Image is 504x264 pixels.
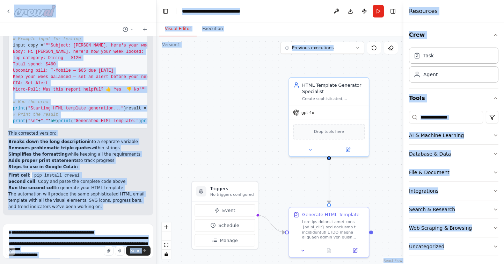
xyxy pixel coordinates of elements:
span: ( [25,119,28,123]
span: ) [56,119,58,123]
span: ( [25,106,28,111]
span: "\n" [28,119,38,123]
span: Schedule [218,222,239,229]
div: HTML Template Generator Specialist [302,82,365,95]
li: to track progress [8,157,148,164]
div: Tools [409,108,498,262]
span: Previous executions [292,45,334,51]
span: "Starting HTML template generation..." [28,106,124,111]
span: """Subject: [PERSON_NAME], here's your weekly spending snapshot [43,43,202,48]
button: toggle interactivity [162,250,171,259]
button: Crew [409,25,498,45]
span: Micro-Poll: Was this report helpful? 👍 Yes 👎 No""" [13,87,147,92]
span: Body: Hi [PERSON_NAME], here's how your week looked: [13,49,144,54]
button: Previous executions [280,42,364,54]
button: AI & Machine Learning [409,126,498,144]
span: + [38,119,41,123]
span: Send [130,248,141,254]
div: Integrations [409,187,438,194]
span: # Print the result [13,112,58,117]
strong: Second cell [8,179,35,184]
span: print [58,119,71,123]
button: Database & Data [409,145,498,163]
div: TriggersNo triggers configuredEventScheduleManage [191,181,258,249]
div: Crew [409,45,498,88]
span: ) [124,106,126,111]
a: React Flow attribution [384,259,402,263]
p: No triggers configured [210,192,254,197]
g: Edge from triggers to 62887d9f-b036-4156-b714-ce45112b8396 [257,212,285,235]
div: Uncategorized [409,243,444,250]
strong: Steps to use in Google Colab: [8,164,78,169]
strong: Run the second cell [8,185,55,190]
span: input_copy = [13,43,43,48]
div: Version 1 [162,42,180,48]
div: Agent [423,71,438,78]
g: Edge from 21e3994b-46c1-4e9f-8194-eb9ba772fe7f to 62887d9f-b036-4156-b714-ce45112b8396 [326,160,333,203]
div: File & Document [409,169,450,176]
button: Web Scraping & Browsing [409,219,498,237]
strong: Removes problematic triple quotes [8,145,92,150]
strong: Breaks down the long description [8,139,88,144]
li: : Copy and paste the complete code above [8,178,148,185]
button: Manage [195,234,255,246]
button: Tools [409,88,498,108]
button: Switch to previous chat [120,25,137,34]
button: Event [195,204,255,216]
span: 50 [51,119,56,123]
nav: breadcrumb [182,8,261,15]
span: Top category: Dining — $120 [13,56,81,60]
button: Hide left sidebar [161,6,170,16]
span: # Run the crew [13,100,48,105]
div: Task [423,52,434,59]
button: zoom in [162,222,171,231]
button: File & Document [409,163,498,181]
span: Keep your week balanced — set an alert before your next dining splurge or bill due date. [13,74,234,79]
div: Generate HTML Template [302,211,359,218]
button: Hide right sidebar [388,6,398,16]
img: Logo [14,5,56,17]
button: No output available [315,247,343,254]
span: print [141,119,154,123]
button: Open in side panel [330,146,366,154]
button: Click to speak your automation idea [115,246,125,256]
span: ) [139,119,141,123]
button: Visual Editor [159,22,197,36]
strong: Simplifies the formatting [8,152,68,157]
li: while keeping all the requirements [8,151,148,157]
span: Total spend: $460 [13,62,56,67]
li: within strings [8,145,148,151]
button: fit view [162,241,171,250]
div: Web Scraping & Browsing [409,224,472,231]
p: This corrected version: [8,130,148,136]
button: Send [126,246,151,256]
button: Schedule [195,219,255,231]
li: into a separate variable [8,138,148,145]
div: Database & Data [409,150,451,157]
button: Search & Research [409,200,498,219]
h3: Triggers [210,185,254,192]
span: print [13,106,25,111]
div: Lore ips dolorsit amet cons {adipi_elit} sed doeiusmo t incididuntutl ETDO magna aliquaen admin v... [302,219,365,240]
code: !pip install crewai [30,172,81,179]
span: result = crew.kickoff(inputs={ [126,106,202,111]
span: "=" [41,119,48,123]
div: Create sophisticated, production-ready HTML email templates that match the visual complexity and ... [302,96,365,101]
button: Upload files [104,246,114,256]
li: : [8,172,148,178]
span: "Generated HTML Template:" [73,119,139,123]
span: ( [71,119,73,123]
div: React Flow controls [162,222,171,259]
button: Start a new chat [139,25,151,34]
div: Search & Research [409,206,455,213]
span: Manage [220,237,238,244]
span: gpt-4o [301,110,314,115]
span: Upcoming bill: T-Mobile — $65 due [DATE] [13,68,114,73]
div: Generate HTML TemplateLore ips dolorsit amet cons {adipi_elit} sed doeiusmo t incididuntutl ETDO ... [288,207,370,258]
span: CTA: Set Alert [13,81,48,86]
h4: Resources [409,7,438,15]
button: Integrations [409,182,498,200]
div: HTML Template Generator SpecialistCreate sophisticated, production-ready HTML email templates tha... [288,77,370,157]
button: Improve this prompt [6,246,15,256]
strong: First cell [8,173,29,178]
